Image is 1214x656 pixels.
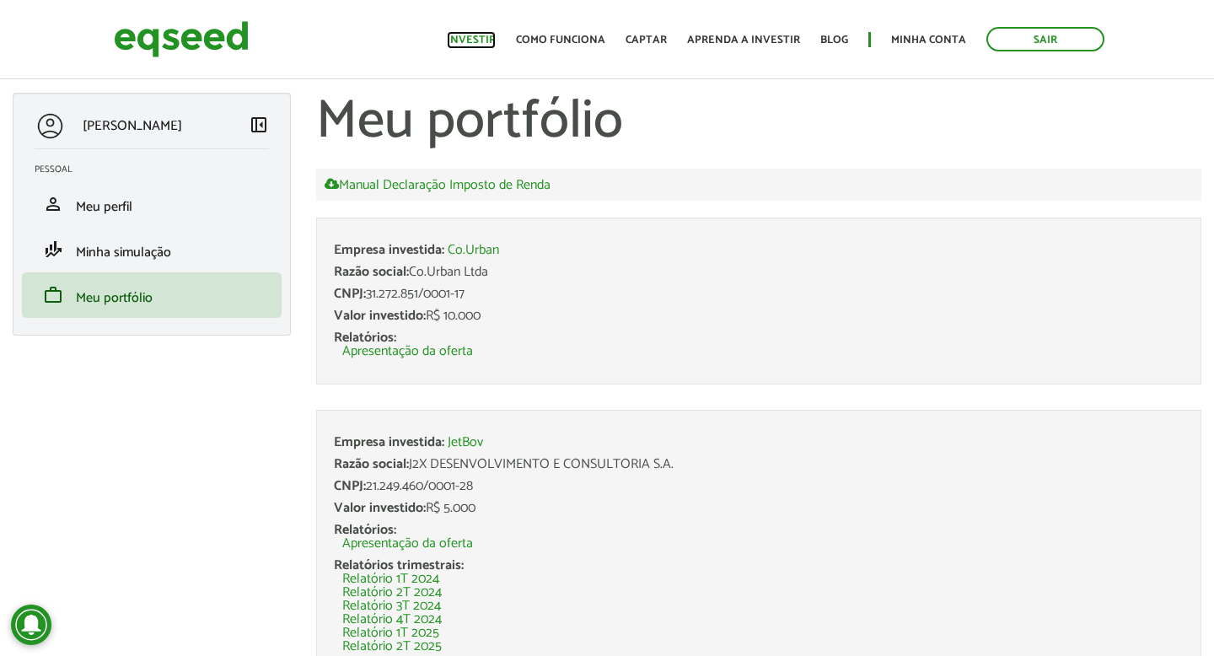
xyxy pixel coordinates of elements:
[334,304,426,327] span: Valor investido:
[342,626,439,640] a: Relatório 1T 2025
[447,35,496,46] a: Investir
[43,239,63,260] span: finance_mode
[891,35,966,46] a: Minha conta
[35,239,269,260] a: finance_modeMinha simulação
[334,475,366,497] span: CNPJ:
[334,261,409,283] span: Razão social:
[114,17,249,62] img: EqSeed
[334,453,409,476] span: Razão social:
[83,118,182,134] p: [PERSON_NAME]
[334,502,1184,515] div: R$ 5.000
[687,35,800,46] a: Aprenda a investir
[342,613,442,626] a: Relatório 4T 2024
[986,27,1104,51] a: Sair
[334,554,464,577] span: Relatórios trimestrais:
[342,586,442,600] a: Relatório 2T 2024
[342,600,441,613] a: Relatório 3T 2024
[334,519,396,541] span: Relatórios:
[342,345,473,358] a: Apresentação da oferta
[342,640,442,653] a: Relatório 2T 2025
[516,35,605,46] a: Como funciona
[342,573,439,586] a: Relatório 1T 2024
[334,266,1184,279] div: Co.Urban Ltda
[35,164,282,175] h2: Pessoal
[334,458,1184,471] div: J2X DESENVOLVIMENTO E CONSULTORIA S.A.
[22,181,282,227] li: Meu perfil
[76,287,153,309] span: Meu portfólio
[448,244,499,257] a: Co.Urban
[76,241,171,264] span: Minha simulação
[334,239,444,261] span: Empresa investida:
[334,288,1184,301] div: 31.272.851/0001-17
[334,309,1184,323] div: R$ 10.000
[249,115,269,135] span: left_panel_close
[43,194,63,214] span: person
[626,35,667,46] a: Captar
[334,431,444,454] span: Empresa investida:
[342,537,473,551] a: Apresentação da oferta
[334,480,1184,493] div: 21.249.460/0001-28
[76,196,132,218] span: Meu perfil
[22,227,282,272] li: Minha simulação
[35,194,269,214] a: personMeu perfil
[820,35,848,46] a: Blog
[249,115,269,138] a: Colapsar menu
[35,285,269,305] a: workMeu portfólio
[334,497,426,519] span: Valor investido:
[325,177,551,192] a: Manual Declaração Imposto de Renda
[448,436,483,449] a: JetBov
[43,285,63,305] span: work
[334,326,396,349] span: Relatórios:
[22,272,282,318] li: Meu portfólio
[316,93,1201,152] h1: Meu portfólio
[334,282,366,305] span: CNPJ:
